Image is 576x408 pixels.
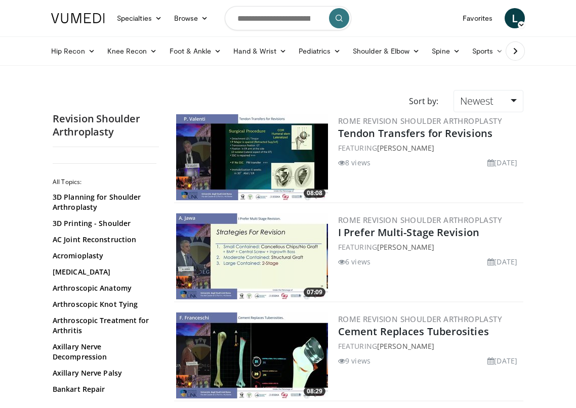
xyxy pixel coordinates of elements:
[466,41,510,61] a: Sports
[111,8,168,28] a: Specialties
[227,41,293,61] a: Hand & Wrist
[225,6,351,30] input: Search topics, interventions
[426,41,466,61] a: Spine
[53,342,154,362] a: Axillary Nerve Decompression
[53,178,156,186] h2: All Topics:
[338,256,371,267] li: 6 views
[53,283,154,293] a: Arthroscopic Anatomy
[377,341,434,351] a: [PERSON_NAME]
[176,312,328,398] img: 8042dcb6-8246-440b-96e3-b3fdfd60ef0a.300x170_q85_crop-smart_upscale.jpg
[487,256,517,267] li: [DATE]
[53,192,154,212] a: 3D Planning for Shoulder Arthroplasty
[401,90,446,112] div: Sort by:
[176,114,328,200] a: 08:08
[377,143,434,153] a: [PERSON_NAME]
[51,13,105,23] img: VuMedi Logo
[338,355,371,366] li: 9 views
[338,242,521,252] div: FEATURING
[293,41,347,61] a: Pediatrics
[53,251,154,261] a: Acromioplasty
[457,8,499,28] a: Favorites
[487,355,517,366] li: [DATE]
[338,157,371,168] li: 8 views
[460,94,493,108] span: Newest
[176,213,328,299] a: 07:09
[176,114,328,200] img: f121adf3-8f2a-432a-ab04-b981073a2ae5.300x170_q85_crop-smart_upscale.jpg
[377,242,434,252] a: [PERSON_NAME]
[487,157,517,168] li: [DATE]
[338,126,492,140] a: Tendon Transfers for Revisions
[53,218,154,229] a: 3D Printing - Shoulder
[338,225,479,239] a: I Prefer Multi-Stage Revision
[347,41,426,61] a: Shoulder & Elbow
[338,314,502,324] a: Rome Revision Shoulder Arthroplasty
[454,90,523,112] a: Newest
[101,41,163,61] a: Knee Recon
[338,143,521,153] div: FEATURING
[53,368,154,378] a: Axillary Nerve Palsy
[53,315,154,336] a: Arthroscopic Treatment for Arthritis
[53,384,154,394] a: Bankart Repair
[176,312,328,398] a: 08:29
[53,267,154,277] a: [MEDICAL_DATA]
[304,189,325,198] span: 08:08
[338,215,502,225] a: Rome Revision Shoulder Arthroplasty
[53,235,154,245] a: AC Joint Reconstruction
[338,325,489,338] a: Cement Replaces Tuberosities
[168,8,215,28] a: Browse
[338,116,502,126] a: Rome Revision Shoulder Arthroplasty
[45,41,101,61] a: Hip Recon
[53,299,154,309] a: Arthroscopic Knot Tying
[304,288,325,297] span: 07:09
[338,341,521,351] div: FEATURING
[176,213,328,299] img: a3fe917b-418f-4b37-ad2e-b0d12482d850.300x170_q85_crop-smart_upscale.jpg
[304,387,325,396] span: 08:29
[163,41,228,61] a: Foot & Ankle
[505,8,525,28] a: L
[53,112,159,139] h2: Revision Shoulder Arthroplasty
